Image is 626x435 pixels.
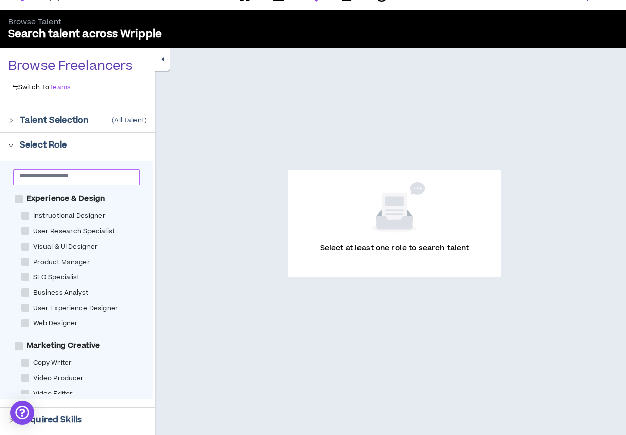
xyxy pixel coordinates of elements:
[10,401,34,425] div: Open Intercom Messenger
[8,118,14,123] span: right
[20,139,67,151] p: Select Role
[20,114,89,126] p: Talent Selection
[29,389,77,399] span: Video Editor
[8,27,313,41] p: Search talent across Wripple
[29,319,82,328] span: Web Designer
[29,374,88,383] span: Video Producer
[8,17,313,27] p: Browse Talent
[29,358,76,368] span: Copy Writer
[29,211,110,221] span: Instructional Designer
[12,83,49,91] p: Switch To
[320,243,469,265] p: Select at least one role to search talent
[8,418,14,423] span: right
[23,341,104,351] span: Marketing Creative
[29,304,122,313] span: User Experience Designer
[49,83,71,91] a: Teams
[29,273,84,282] span: SEO Specialist
[29,258,95,267] span: Product Manager
[8,58,133,74] p: Browse Freelancers
[29,227,119,236] span: User Research Specialist
[8,142,14,148] span: right
[12,84,18,90] span: swap
[29,288,93,298] span: Business Analyst
[112,116,147,124] p: ( All Talent )
[23,194,109,204] span: Experience & Design
[29,242,102,252] span: Visual & UI Designer
[20,414,82,426] p: Required Skills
